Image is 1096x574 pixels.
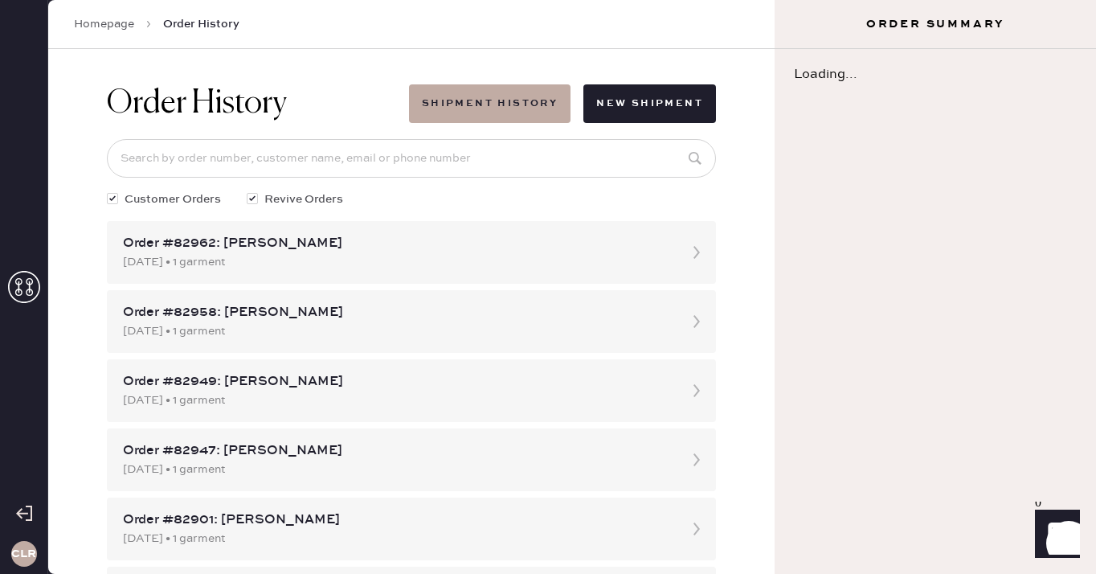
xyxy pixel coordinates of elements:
[51,127,1046,146] div: Order # 82988
[51,498,1046,518] div: Reformation Customer Love
[123,510,671,530] div: Order #82901: [PERSON_NAME]
[123,441,671,461] div: Order #82947: [PERSON_NAME]
[145,293,988,314] td: Shorts - Reformation - June Low Rise Linen Short Eclipse Dot - Size: 4
[988,272,1046,293] th: QTY
[51,272,145,293] th: ID
[51,542,1046,561] div: Orders In Shipment :
[775,49,1096,100] div: Loading...
[51,460,1046,479] div: Shipment Summary
[145,272,988,293] th: Description
[163,16,239,32] span: Order History
[264,191,343,208] span: Revive Orders
[489,318,608,330] img: Logo
[123,303,671,322] div: Order #82958: [PERSON_NAME]
[51,479,1046,498] div: Shipment #107858
[107,84,287,123] h1: Order History
[1020,502,1089,571] iframe: Front Chat
[409,84,570,123] button: Shipment History
[123,253,671,271] div: [DATE] • 1 garment
[123,322,671,340] div: [DATE] • 1 garment
[107,139,716,178] input: Search by order number, customer name, email or phone number
[51,293,145,314] td: 975340
[583,84,716,123] button: New Shipment
[123,461,671,478] div: [DATE] • 1 garment
[51,108,1046,127] div: Packing slip
[988,293,1046,314] td: 1
[74,16,134,32] a: Homepage
[525,19,573,68] img: logo
[123,372,671,392] div: Order #82949: [PERSON_NAME]
[125,191,221,208] span: Customer Orders
[51,170,1046,190] div: Customer information
[123,530,671,547] div: [DATE] • 1 garment
[123,392,671,409] div: [DATE] • 1 garment
[11,548,36,560] h3: CLR
[525,371,573,420] img: logo
[51,190,1046,248] div: # 89217 Mia [PERSON_NAME] [EMAIL_ADDRESS][DOMAIN_NAME]
[775,16,1096,32] h3: Order Summary
[123,234,671,253] div: Order #82962: [PERSON_NAME]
